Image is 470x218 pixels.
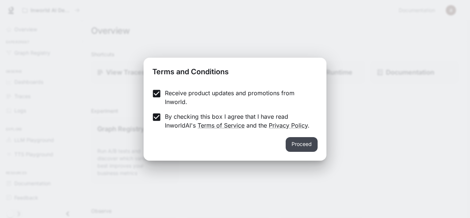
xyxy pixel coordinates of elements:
[269,122,308,129] a: Privacy Policy
[144,58,326,83] h2: Terms and Conditions
[286,137,318,152] button: Proceed
[165,89,312,106] p: Receive product updates and promotions from Inworld.
[165,112,312,130] p: By checking this box I agree that I have read InworldAI's and the .
[198,122,245,129] a: Terms of Service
